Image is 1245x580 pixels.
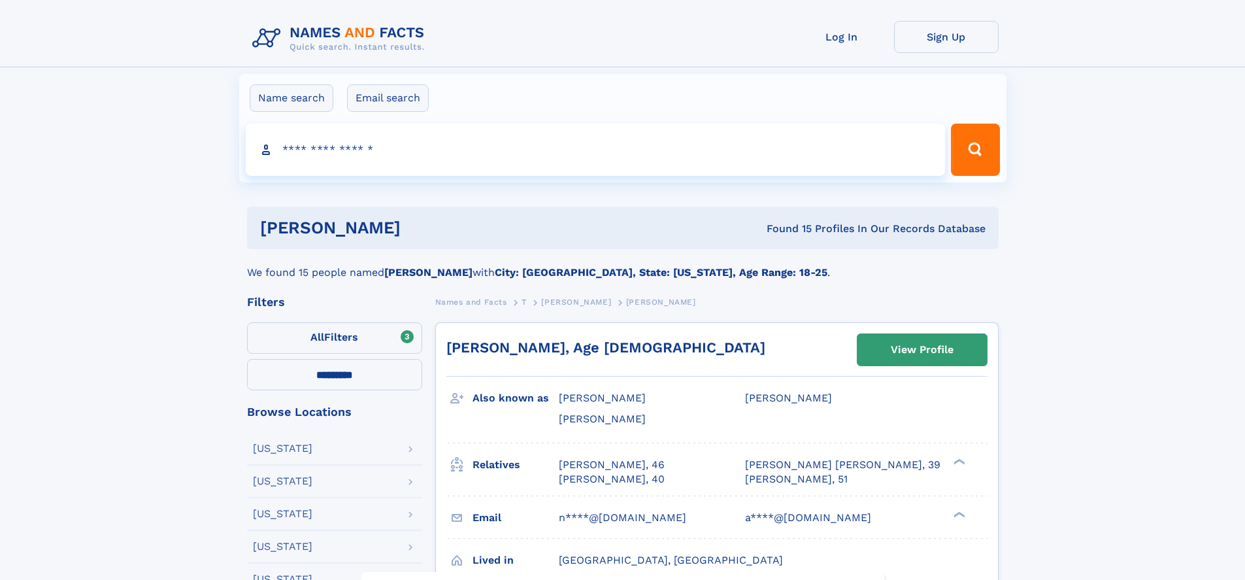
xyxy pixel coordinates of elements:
div: View Profile [891,335,954,365]
label: Email search [347,84,429,112]
div: We found 15 people named with . [247,249,999,281]
a: [PERSON_NAME], Age [DEMOGRAPHIC_DATA] [446,339,765,356]
a: T [522,294,527,310]
div: [US_STATE] [253,541,312,552]
input: search input [246,124,946,176]
a: [PERSON_NAME], 46 [559,458,665,472]
b: [PERSON_NAME] [384,266,473,279]
span: [GEOGRAPHIC_DATA], [GEOGRAPHIC_DATA] [559,554,783,566]
span: [PERSON_NAME] [559,392,646,404]
a: Sign Up [894,21,999,53]
span: [PERSON_NAME] [745,392,832,404]
a: [PERSON_NAME] [541,294,611,310]
h3: Relatives [473,454,559,476]
div: [US_STATE] [253,509,312,519]
span: All [310,331,324,343]
a: [PERSON_NAME] [PERSON_NAME], 39 [745,458,940,472]
label: Name search [250,84,333,112]
div: Filters [247,296,422,308]
div: Found 15 Profiles In Our Records Database [584,222,986,236]
img: Logo Names and Facts [247,21,435,56]
span: [PERSON_NAME] [559,413,646,425]
a: View Profile [857,334,987,366]
div: [US_STATE] [253,476,312,486]
span: T [522,298,527,307]
b: City: [GEOGRAPHIC_DATA], State: [US_STATE], Age Range: 18-25 [495,266,827,279]
div: [US_STATE] [253,443,312,454]
label: Filters [247,322,422,354]
h3: Lived in [473,549,559,571]
span: [PERSON_NAME] [541,298,611,307]
div: Browse Locations [247,406,422,418]
button: Search Button [951,124,999,176]
a: Names and Facts [435,294,507,310]
div: ❯ [950,510,966,519]
span: [PERSON_NAME] [626,298,696,307]
div: ❯ [950,457,966,466]
a: [PERSON_NAME], 51 [745,472,848,486]
a: Log In [789,21,894,53]
h3: Also known as [473,387,559,409]
h1: [PERSON_NAME] [260,220,584,236]
h3: Email [473,507,559,529]
a: [PERSON_NAME], 40 [559,472,665,486]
